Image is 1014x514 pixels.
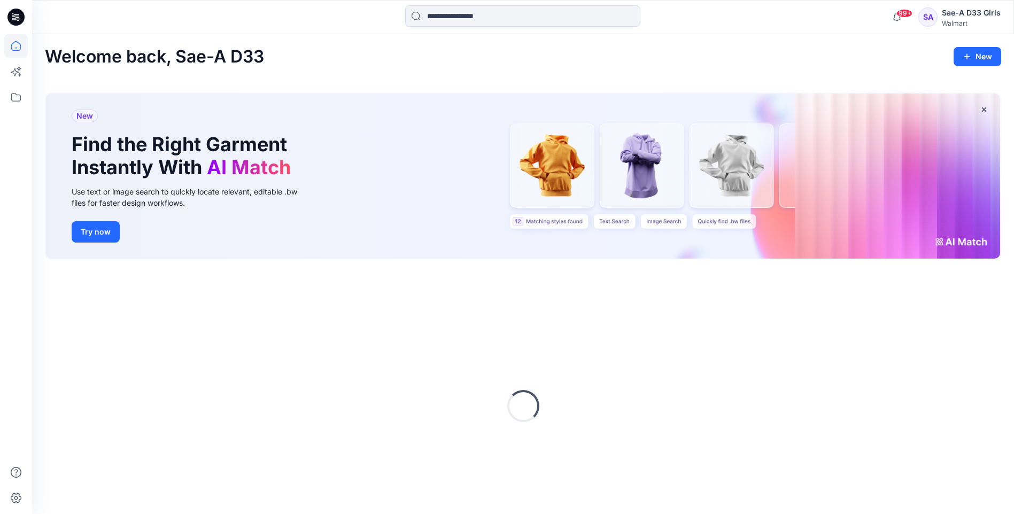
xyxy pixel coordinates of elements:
[896,9,912,18] span: 99+
[954,47,1001,66] button: New
[942,19,1001,27] div: Walmart
[207,155,291,179] span: AI Match
[72,186,312,208] div: Use text or image search to quickly locate relevant, editable .bw files for faster design workflows.
[918,7,938,27] div: SA
[45,47,264,67] h2: Welcome back, Sae-A D33
[942,6,1001,19] div: Sae-A D33 Girls
[72,133,296,179] h1: Find the Right Garment Instantly With
[76,110,93,122] span: New
[72,221,120,243] button: Try now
